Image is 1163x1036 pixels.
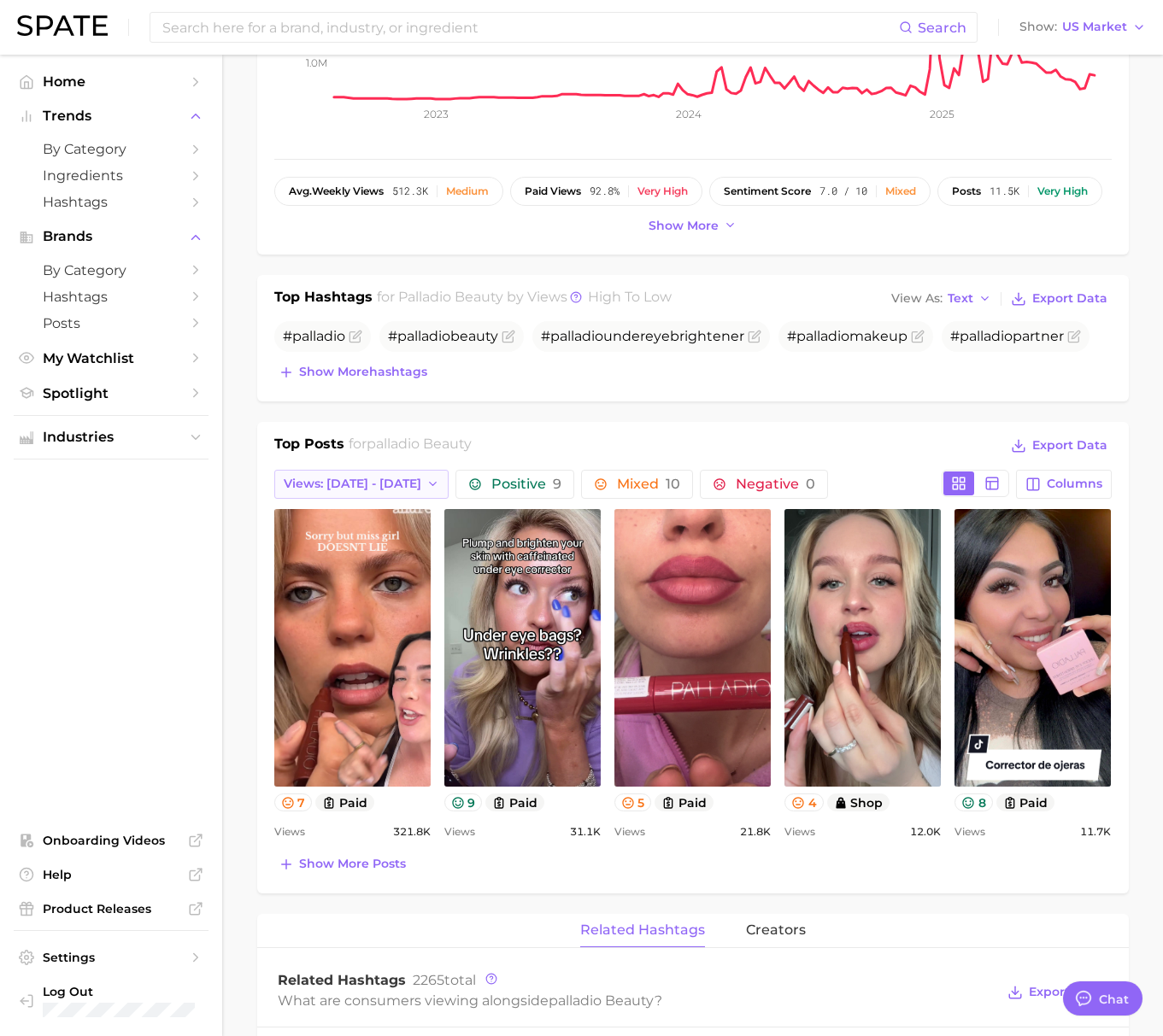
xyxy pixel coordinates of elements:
a: Ingredients [14,162,209,189]
span: Onboarding Videos [43,833,179,848]
span: Settings [43,950,179,965]
span: Export Data [1032,438,1107,453]
button: paid [485,793,544,811]
span: 2265 [413,972,444,988]
h1: Top Hashtags [274,287,373,311]
span: Export Data [1029,985,1104,999]
span: # [388,328,498,344]
span: Show more [649,219,719,233]
span: Trends [43,108,179,124]
a: Spotlight [14,380,209,407]
span: Log Out [43,984,198,999]
button: 5 [614,793,652,811]
a: Product Releases [14,896,209,922]
span: posts [952,185,981,197]
span: total [413,972,476,988]
tspan: 2025 [929,108,954,120]
span: paid views [525,185,581,197]
button: View AsText [887,288,996,310]
button: paid [996,793,1055,811]
button: Export Data [1007,287,1111,311]
span: 21.8k [740,822,771,842]
a: Hashtags [14,189,209,215]
span: 12.0k [910,822,941,842]
span: palladio [550,328,603,344]
h2: for [349,434,472,459]
span: Product Releases [43,901,179,916]
img: SPATE [17,15,108,36]
span: high to low [588,289,672,305]
button: paid views92.8%Very high [510,177,702,206]
button: Flag as miscategorized or irrelevant [349,330,362,343]
span: related hashtags [580,922,705,938]
button: Industries [14,424,209,450]
span: Text [948,294,973,303]
span: creators [746,922,806,938]
span: Views [444,822,475,842]
span: Help [43,867,179,882]
span: 11.5k [990,185,1019,197]
span: Positive [491,477,561,491]
button: sentiment score7.0 / 10Mixed [709,177,931,206]
button: 4 [784,793,824,811]
span: Brands [43,229,179,244]
a: Help [14,862,209,887]
button: Export Data [1003,980,1107,1004]
span: palladio [960,328,1013,344]
span: 0 [806,476,815,492]
span: Home [43,73,179,90]
span: palladio beauty [398,289,503,305]
div: Very high [1037,185,1088,197]
span: Ingredients [43,167,179,184]
span: Spotlight [43,385,179,401]
span: 7.0 / 10 [819,185,867,197]
button: Views: [DATE] - [DATE] [274,470,449,499]
span: 11.7k [1080,822,1111,842]
input: Search here for a brand, industry, or ingredient [161,13,899,42]
a: Posts [14,310,209,337]
span: Hashtags [43,289,179,305]
tspan: 2023 [423,108,448,120]
span: by Category [43,262,179,278]
span: Show more posts [299,857,406,871]
span: # undereyebrightener [541,328,744,344]
button: 7 [274,793,313,811]
span: Show [1019,22,1057,32]
button: Trends [14,103,209,129]
span: View As [891,294,943,303]
span: 9 [553,476,561,492]
span: Views [954,822,985,842]
span: Columns [1047,477,1102,491]
button: 9 [444,793,483,811]
span: beauty [450,328,498,344]
span: palladio [397,328,450,344]
button: Show more posts [274,852,410,876]
span: sentiment score [724,185,811,197]
a: by Category [14,136,209,162]
span: 10 [666,476,680,492]
span: weekly views [289,185,384,197]
button: Flag as miscategorized or irrelevant [748,330,761,343]
span: Posts [43,315,179,331]
span: 512.3k [392,185,428,197]
span: palladio [796,328,849,344]
span: Hashtags [43,194,179,210]
span: My Watchlist [43,350,179,366]
span: 31.1k [570,822,601,842]
tspan: 1.0m [306,56,327,69]
span: Show more hashtags [299,365,427,379]
span: Views [274,822,305,842]
abbr: average [289,184,312,197]
button: 8 [954,793,993,811]
span: # [283,328,345,344]
a: My Watchlist [14,345,209,372]
span: palladio beauty [367,436,472,452]
button: posts11.5kVery high [937,177,1102,206]
span: Mixed [617,477,680,491]
div: Mixed [885,185,916,197]
a: Onboarding Videos [14,828,209,853]
button: Flag as miscategorized or irrelevant [502,330,515,343]
span: # partner [950,328,1064,344]
button: Export Data [1007,434,1111,458]
span: 321.8k [393,822,431,842]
